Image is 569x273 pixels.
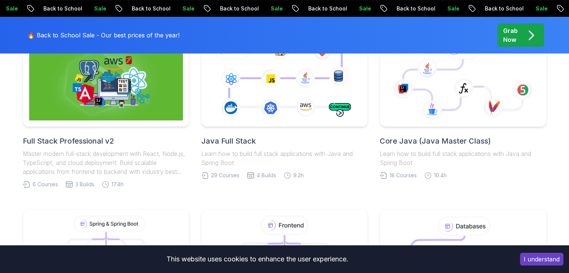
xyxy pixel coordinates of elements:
[440,5,464,12] p: Sale
[211,172,239,179] span: 29 Courses
[351,5,375,12] p: Sale
[380,33,546,179] a: Core Java (Java Master Class)Learn how to build full stack applications with Java and Spring Boot...
[389,172,417,179] span: 18 Courses
[23,136,189,146] h2: Full Stack Professional v2
[201,33,368,179] a: Java Full StackLearn how to build full stack applications with Java and Spring Boot29 Courses4 Bu...
[257,172,276,179] span: 4 Builds
[33,181,58,188] span: 6 Courses
[36,5,86,12] p: Back to School
[86,5,110,12] p: Sale
[293,172,304,179] span: 9.2h
[201,149,368,167] p: Learn how to build full stack applications with Java and Spring Boot
[434,172,447,179] span: 10.4h
[6,251,509,267] div: This website uses cookies to enhance the user experience.
[528,5,552,12] p: Sale
[263,5,287,12] p: Sale
[380,136,546,146] h2: Core Java (Java Master Class)
[300,5,351,12] p: Back to School
[520,253,563,266] button: Accept cookies
[124,5,175,12] p: Back to School
[175,5,199,12] p: Sale
[75,181,94,188] span: 3 Builds
[111,181,123,188] span: 17.4h
[477,5,528,12] p: Back to School
[27,31,180,40] p: 🔥 Back to School Sale - Our best prices of the year!
[201,136,368,146] h2: Java Full Stack
[212,5,263,12] p: Back to School
[380,149,546,167] p: Learn how to build full stack applications with Java and Spring Boot
[23,33,189,188] a: Full Stack Professional v2Full Stack Professional v2Master modern full-stack development with Rea...
[23,149,189,176] p: Master modern full-stack development with React, Node.js, TypeScript, and cloud deployment. Build...
[503,26,518,44] p: Grab Now
[389,5,440,12] p: Back to School
[29,40,183,120] img: Full Stack Professional v2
